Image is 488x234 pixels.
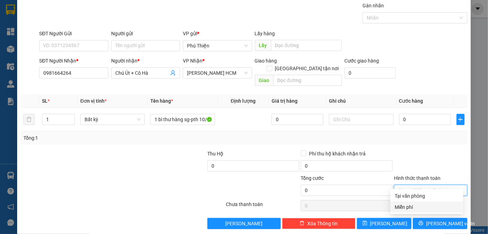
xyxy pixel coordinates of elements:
[207,218,281,229] button: [PERSON_NAME]
[85,114,141,125] span: Bất kỳ
[111,57,180,65] div: Người nhận
[170,70,176,76] span: user-add
[273,75,342,86] input: Dọc đường
[306,150,368,158] span: Phí thu hộ khách nhận trả
[345,67,396,79] input: Cước giao hàng
[39,30,108,37] div: SĐT Người Gửi
[207,151,223,156] span: Thu Hộ
[413,218,467,229] button: printer[PERSON_NAME] và In
[150,114,215,125] input: VD: Bàn, Ghế
[357,218,411,229] button: save[PERSON_NAME]
[282,218,356,229] button: deleteXóa Thông tin
[457,117,465,122] span: plus
[329,114,394,125] input: Ghi Chú
[363,3,384,8] label: Gán nhãn
[150,98,173,104] span: Tên hàng
[395,192,459,200] div: Tại văn phòng
[42,16,74,28] b: Cô Hai
[93,6,169,17] b: [DOMAIN_NAME]
[23,134,189,142] div: Tổng: 1
[4,41,56,52] h2: JGJ867FF
[399,98,423,104] span: Cước hàng
[225,220,263,227] span: [PERSON_NAME]
[255,40,271,51] span: Lấy
[231,98,256,104] span: Định lượng
[395,203,459,211] div: Miễn phí
[272,114,323,125] input: 0
[255,31,275,36] span: Lấy hàng
[426,220,475,227] span: [PERSON_NAME] và In
[307,220,338,227] span: Xóa Thông tin
[23,114,35,125] button: delete
[418,221,423,226] span: printer
[187,68,247,78] span: Trần Phú HCM
[370,220,408,227] span: [PERSON_NAME]
[363,221,367,226] span: save
[300,221,304,226] span: delete
[183,58,202,64] span: VP Nhận
[457,114,465,125] button: plus
[80,98,107,104] span: Đơn vị tính
[111,30,180,37] div: Người gửi
[39,57,108,65] div: SĐT Người Nhận
[42,98,48,104] span: SL
[272,98,297,104] span: Giá trị hàng
[255,75,273,86] span: Giao
[301,175,324,181] span: Tổng cước
[272,65,342,72] span: [GEOGRAPHIC_DATA] tận nơi
[255,58,277,64] span: Giao hàng
[326,94,396,108] th: Ghi chú
[271,40,342,51] input: Dọc đường
[37,41,169,107] h2: VP Nhận: [PERSON_NAME] HCM
[183,30,252,37] div: VP gửi
[187,41,247,51] span: Phú Thiện
[225,200,300,213] div: Chưa thanh toán
[394,175,440,181] label: Hình thức thanh toán
[345,58,379,64] label: Cước giao hàng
